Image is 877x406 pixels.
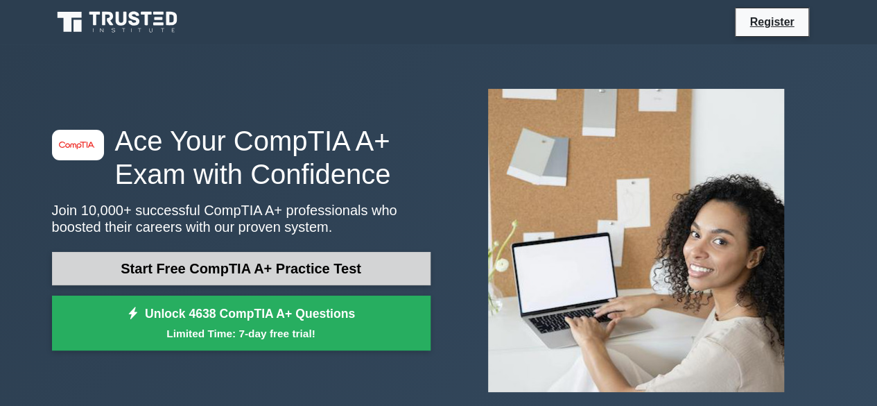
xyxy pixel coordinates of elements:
[741,13,802,31] a: Register
[52,252,431,285] a: Start Free CompTIA A+ Practice Test
[52,202,431,235] p: Join 10,000+ successful CompTIA A+ professionals who boosted their careers with our proven system.
[69,325,413,341] small: Limited Time: 7-day free trial!
[52,296,431,351] a: Unlock 4638 CompTIA A+ QuestionsLimited Time: 7-day free trial!
[52,124,431,191] h1: Ace Your CompTIA A+ Exam with Confidence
